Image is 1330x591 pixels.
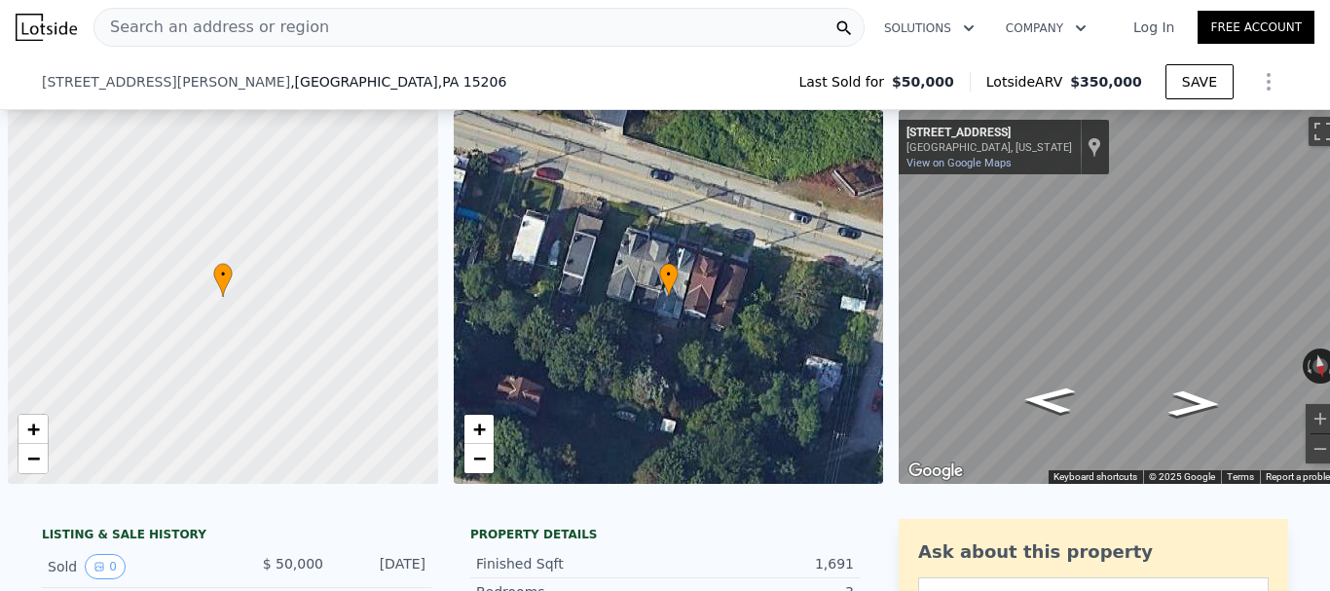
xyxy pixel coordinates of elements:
span: Lotside ARV [986,72,1070,92]
span: • [213,266,233,283]
span: [STREET_ADDRESS][PERSON_NAME] [42,72,290,92]
a: Zoom in [18,415,48,444]
a: Zoom out [464,444,494,473]
path: Go West, State Hwy 8 [1146,385,1242,424]
a: Log In [1110,18,1198,37]
span: $50,000 [892,72,954,92]
span: Last Sold for [798,72,892,92]
path: Go East, State Hwy 8 [1001,381,1097,420]
span: − [27,446,40,470]
button: Rotate counterclockwise [1303,349,1313,384]
button: Show Options [1249,62,1288,101]
button: Solutions [868,11,990,46]
div: [STREET_ADDRESS] [906,126,1072,141]
button: SAVE [1165,64,1234,99]
img: Google [904,459,968,484]
div: Finished Sqft [476,554,665,573]
span: © 2025 Google [1149,471,1215,482]
span: $ 50,000 [263,556,323,572]
span: Search an address or region [94,16,329,39]
span: + [472,417,485,441]
a: Zoom out [18,444,48,473]
span: • [659,266,679,283]
div: Sold [48,554,221,579]
span: $350,000 [1070,74,1142,90]
div: Property details [470,527,860,542]
span: , [GEOGRAPHIC_DATA] [290,72,506,92]
a: Terms (opens in new tab) [1227,471,1254,482]
div: [DATE] [339,554,425,579]
button: Keyboard shortcuts [1053,470,1137,484]
a: Free Account [1198,11,1314,44]
a: View on Google Maps [906,157,1012,169]
div: Ask about this property [918,538,1269,566]
a: Show location on map [1088,136,1101,158]
span: − [472,446,485,470]
span: + [27,417,40,441]
button: Company [990,11,1102,46]
div: 1,691 [665,554,854,573]
div: • [213,263,233,297]
div: • [659,263,679,297]
img: Lotside [16,14,77,41]
span: , PA 15206 [438,74,507,90]
a: Open this area in Google Maps (opens a new window) [904,459,968,484]
button: View historical data [85,554,126,579]
div: [GEOGRAPHIC_DATA], [US_STATE] [906,141,1072,154]
a: Zoom in [464,415,494,444]
div: LISTING & SALE HISTORY [42,527,431,546]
